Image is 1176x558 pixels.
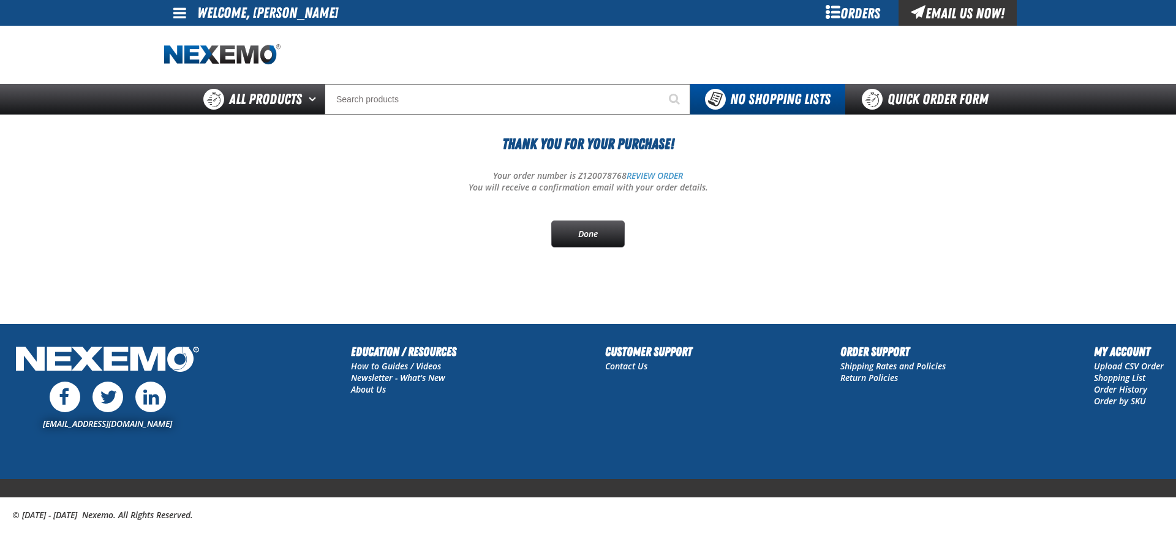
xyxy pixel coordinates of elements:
[229,88,302,110] span: All Products
[164,170,1012,182] p: Your order number is Z120078768
[551,221,625,247] a: Done
[605,342,692,361] h2: Customer Support
[730,91,831,108] span: No Shopping Lists
[164,44,281,66] a: Home
[351,383,386,395] a: About Us
[351,372,445,383] a: Newsletter - What's New
[690,84,845,115] button: You do not have available Shopping Lists. Open to Create a New List
[351,360,441,372] a: How to Guides / Videos
[1094,372,1145,383] a: Shopping List
[845,84,1011,115] a: Quick Order Form
[1094,360,1164,372] a: Upload CSV Order
[840,360,946,372] a: Shipping Rates and Policies
[43,418,172,429] a: [EMAIL_ADDRESS][DOMAIN_NAME]
[840,372,898,383] a: Return Policies
[164,182,1012,194] p: You will receive a confirmation email with your order details.
[660,84,690,115] button: Start Searching
[605,360,647,372] a: Contact Us
[627,170,683,181] a: REVIEW ORDER
[164,133,1012,155] h1: Thank You For Your Purchase!
[1094,383,1147,395] a: Order History
[1094,342,1164,361] h2: My Account
[304,84,325,115] button: Open All Products pages
[840,342,946,361] h2: Order Support
[351,342,456,361] h2: Education / Resources
[1094,395,1146,407] a: Order by SKU
[164,44,281,66] img: Nexemo logo
[12,342,203,379] img: Nexemo Logo
[325,84,690,115] input: Search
